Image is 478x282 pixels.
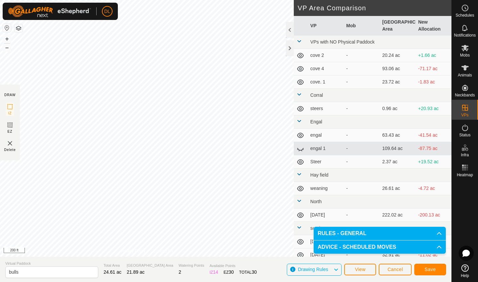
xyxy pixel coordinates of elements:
span: Corral [310,92,323,98]
td: engal 1 [308,142,344,155]
div: - [346,185,377,192]
span: 30 [229,269,234,275]
td: [DATE] [308,209,344,222]
td: cove. 1 [308,75,344,89]
span: Hay field [310,172,328,178]
p-accordion-header: ADVICE - SCHEDULED MOVES [314,240,446,254]
span: VPs [461,113,468,117]
span: 30 [252,269,257,275]
td: +1.66 ac [416,49,451,62]
td: -200.13 ac [416,209,451,222]
td: cove 2 [308,49,344,62]
td: -41.54 ac [416,129,451,142]
td: 32.91 ac [379,248,415,262]
span: EZ [8,129,13,134]
span: Engal [310,119,322,124]
span: 14 [213,269,218,275]
button: + [3,35,11,43]
td: 20.24 ac [379,49,415,62]
div: - [346,251,377,258]
td: -87.75 ac [416,142,451,155]
td: engal [308,129,344,142]
td: 26.61 ac [379,182,415,195]
span: View [355,267,365,272]
td: +20.93 ac [416,102,451,115]
span: Animals [458,73,472,77]
div: - [346,65,377,72]
div: - [346,158,377,165]
td: steers [308,102,344,115]
h2: VP Area Comparison [298,4,451,12]
span: ADVICE - SCHEDULED MOVES [318,244,396,250]
div: - [346,52,377,59]
div: TOTAL [239,269,257,276]
span: south [310,225,322,231]
span: Drawing Rules [298,267,328,272]
button: – [3,44,11,52]
td: +19.52 ac [416,155,451,169]
div: IZ [209,269,218,276]
span: IZ [8,111,12,116]
span: [GEOGRAPHIC_DATA] Area [127,263,173,268]
span: North [310,199,322,204]
th: New Allocation [416,16,451,36]
td: -1.83 ac [416,75,451,89]
td: 109.64 ac [379,142,415,155]
span: 24.61 ac [104,269,121,275]
td: 2.37 ac [379,155,415,169]
div: - [346,211,377,218]
span: Schedules [455,13,474,17]
div: - [346,145,377,152]
a: Privacy Policy [120,248,145,254]
span: Notifications [454,33,476,37]
button: View [344,264,376,275]
td: cove 4 [308,62,344,75]
div: DRAW [4,92,16,97]
span: Available Points [209,263,257,269]
p-accordion-header: RULES - GENERAL [314,227,446,240]
th: [GEOGRAPHIC_DATA] Area [379,16,415,36]
div: - [346,78,377,85]
span: Infra [461,153,469,157]
img: Gallagher Logo [8,5,91,17]
span: Save [425,267,436,272]
span: Status [459,133,470,137]
th: Mob [344,16,379,36]
td: -71.17 ac [416,62,451,75]
span: 2 [179,269,181,275]
a: Help [452,262,478,280]
span: Cancel [387,267,403,272]
td: 0.96 ac [379,102,415,115]
td: [DATE] [308,235,344,248]
span: Mobs [460,53,470,57]
td: 23.72 ac [379,75,415,89]
span: 21.89 ac [127,269,145,275]
span: RULES - GENERAL [318,231,366,236]
span: Total Area [104,263,121,268]
button: Cancel [379,264,412,275]
button: Map Layers [15,24,23,32]
td: [DATE] [308,248,344,262]
th: VP [308,16,344,36]
span: DL [104,8,110,15]
div: - [346,132,377,139]
button: Save [414,264,446,275]
td: weaning [308,182,344,195]
span: Delete [4,147,16,152]
img: VP [6,139,14,147]
button: Reset Map [3,24,11,32]
div: - [346,105,377,112]
span: Virtual Paddock [5,261,98,266]
td: Steer [308,155,344,169]
span: Heatmap [457,173,473,177]
div: EZ [223,269,234,276]
span: Help [461,274,469,278]
span: Neckbands [455,93,475,97]
td: 222.02 ac [379,209,415,222]
span: Watering Points [179,263,204,268]
td: 93.06 ac [379,62,415,75]
td: -4.72 ac [416,182,451,195]
span: VPs with NO Physical Paddock [310,39,375,45]
td: -11.02 ac [416,248,451,262]
a: Contact Us [153,248,173,254]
